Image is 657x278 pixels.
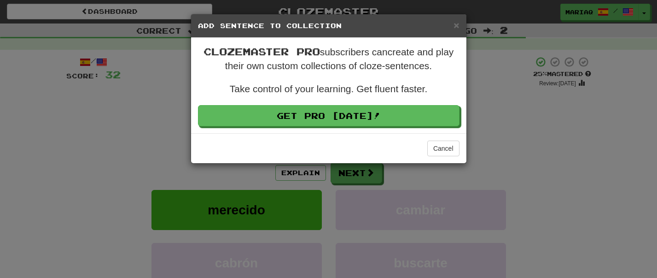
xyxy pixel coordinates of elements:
[198,45,459,73] p: subscribers can create and play their own custom collections of cloze-sentences.
[203,46,320,57] span: Clozemaster Pro
[454,20,459,30] button: Close
[454,20,459,30] span: ×
[198,82,459,96] p: Take control of your learning. Get fluent faster.
[198,21,459,30] h5: Add Sentence to Collection
[427,141,459,156] button: Cancel
[198,105,459,126] a: Get Pro [DATE]!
